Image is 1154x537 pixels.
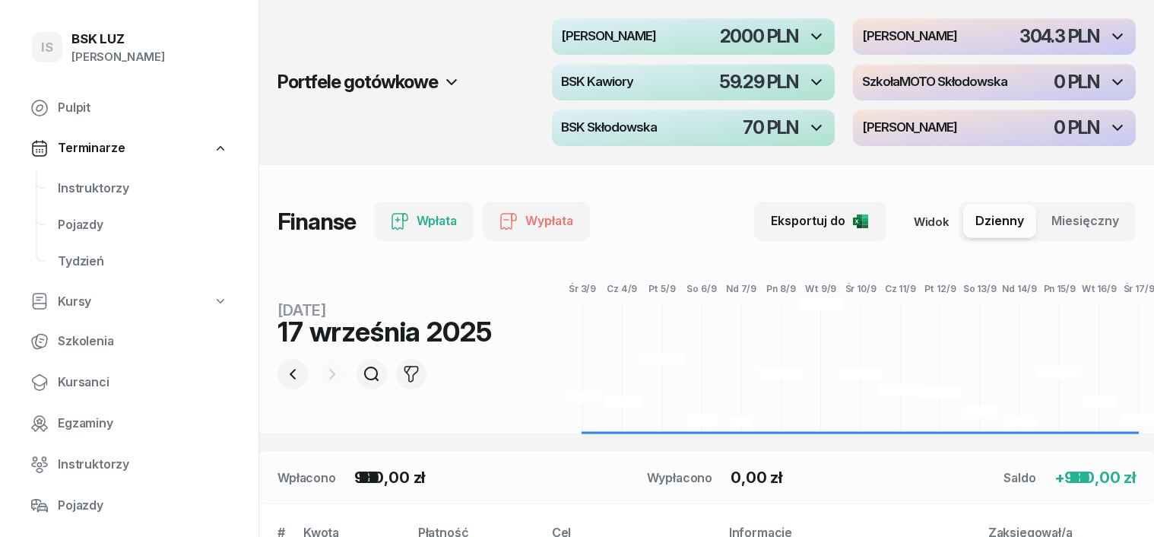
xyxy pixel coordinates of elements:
[1039,205,1131,238] button: Miesięczny
[853,110,1136,146] button: [PERSON_NAME]0 PLN
[853,18,1136,55] button: [PERSON_NAME]304.3 PLN
[58,496,228,516] span: Pojazdy
[58,455,228,475] span: Instruktorzy
[18,323,240,360] a: Szkolenia
[374,202,474,241] button: Wpłata
[885,283,916,294] tspan: Cz 11/9
[719,73,798,91] div: 59.29 PLN
[18,446,240,483] a: Instruktorzy
[58,179,228,199] span: Instruktorzy
[561,30,656,43] h4: [PERSON_NAME]
[58,215,228,235] span: Pojazdy
[46,170,240,207] a: Instruktorzy
[963,205,1036,238] button: Dzienny
[1054,119,1099,137] div: 0 PLN
[720,27,798,46] div: 2000 PLN
[561,75,633,89] h4: BSK Kawiory
[975,211,1024,231] span: Dzienny
[754,202,886,241] button: Eksportuj do
[71,47,165,67] div: [PERSON_NAME]
[853,64,1136,100] button: SzkołaMOTO Skłodowska0 PLN
[58,292,91,312] span: Kursy
[18,90,240,126] a: Pulpit
[499,211,573,231] div: Wypłata
[767,283,796,294] tspan: Pn 8/9
[1051,211,1119,231] span: Miesięczny
[391,211,457,231] div: Wpłata
[552,64,835,100] button: BSK Kawiory59.29 PLN
[569,282,596,294] tspan: Śr 3/9
[1054,469,1065,487] span: +
[58,138,125,158] span: Terminarze
[1044,283,1076,294] tspan: Pn 15/9
[18,488,240,524] a: Pojazdy
[46,243,240,280] a: Tydzień
[1003,469,1035,487] div: Saldo
[726,283,756,294] tspan: Nd 7/9
[1054,73,1099,91] div: 0 PLN
[46,207,240,243] a: Pojazdy
[277,469,336,487] div: Wpłacono
[1002,283,1037,294] tspan: Nd 14/9
[552,18,835,55] button: [PERSON_NAME]2000 PLN
[845,282,877,294] tspan: Śr 10/9
[805,283,836,294] tspan: Wt 9/9
[18,364,240,401] a: Kursanci
[862,75,1007,89] h4: SzkołaMOTO Skłodowska
[771,211,870,231] div: Eksportuj do
[71,33,165,46] div: BSK LUZ
[1019,27,1099,46] div: 304.3 PLN
[58,414,228,434] span: Egzaminy
[743,119,798,137] div: 70 PLN
[647,469,713,487] div: Wypłacono
[58,373,228,392] span: Kursanci
[277,208,356,235] h1: Finanse
[963,283,997,294] tspan: So 13/9
[277,318,491,345] div: 17 września 2025
[41,41,53,54] span: IS
[58,332,228,351] span: Szkolenia
[1082,283,1117,294] tspan: Wt 16/9
[648,283,676,294] tspan: Pt 5/9
[18,284,240,319] a: Kursy
[687,283,717,294] tspan: So 6/9
[277,303,491,318] div: [DATE]
[58,98,228,118] span: Pulpit
[18,131,240,166] a: Terminarze
[862,121,957,135] h4: [PERSON_NAME]
[18,405,240,442] a: Egzaminy
[277,70,438,94] h2: Portfele gotówkowe
[862,30,957,43] h4: [PERSON_NAME]
[561,121,657,135] h4: BSK Skłodowska
[607,283,637,294] tspan: Cz 4/9
[58,252,228,272] span: Tydzień
[483,202,590,241] button: Wypłata
[552,110,835,146] button: BSK Skłodowska70 PLN
[924,283,956,294] tspan: Pt 12/9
